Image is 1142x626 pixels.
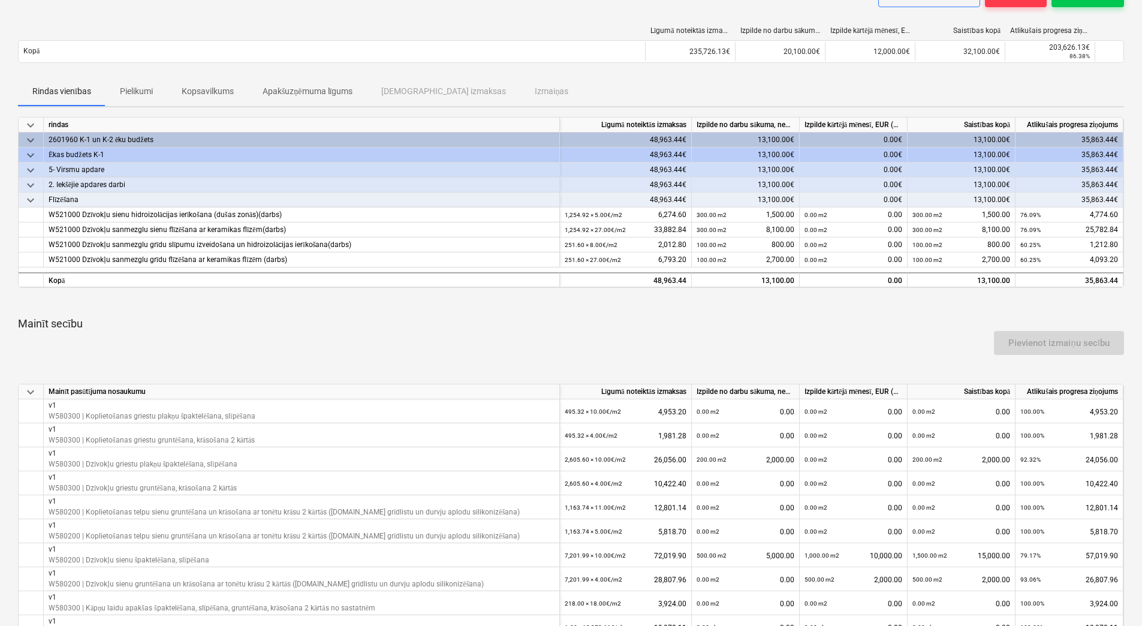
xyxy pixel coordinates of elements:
small: 0.00 m2 [804,480,827,487]
div: 13,100.00€ [908,133,1016,148]
div: Līgumā noteiktās izmaksas [560,118,692,133]
small: 1,254.92 × 27.00€ / m2 [565,227,626,233]
div: 10,422.40 [565,471,686,496]
small: 200.00 m2 [912,456,942,463]
p: v1 [49,401,255,411]
small: 0.00 m2 [912,408,935,415]
div: 2601960 K-1 un K-2 ēku budžets [49,133,555,148]
div: 203,626.13€ [1010,43,1090,52]
div: 2,012.80 [565,237,686,252]
div: Izpilde kārtējā mēnesī, EUR (bez PVN) [830,26,911,35]
p: W580200 | Koplietošanas telpu sienu gruntēšana un krāsošana ar tonētu krāsu 2 kārtās ([DOMAIN_NAM... [49,531,520,541]
div: 28,807.96 [565,567,686,592]
small: 218.00 × 18.00€ / m2 [565,600,621,607]
p: v1 [49,568,484,579]
small: 86.38% [1069,53,1090,59]
div: W521000 Dzīvokļu sienu hidroizolācijas ierīkošana (dušas zonās)(darbs) [49,207,555,222]
small: 0.00 m2 [697,408,719,415]
div: 13,100.00€ [692,148,800,162]
div: Ēkas budžets K-1 [49,148,555,162]
small: 60.25% [1020,242,1041,248]
div: 0.00 [804,222,902,237]
div: 3,924.00 [1020,591,1118,616]
small: 0.00 m2 [697,480,719,487]
div: 12,000.00€ [825,42,915,61]
p: W580300 | Koplietošanas griestu gruntēšana, krāsošana 2 kārtās [49,435,255,445]
div: 35,863.44 [1020,273,1118,288]
small: 0.00 m2 [804,408,827,415]
small: 7,201.99 × 4.00€ / m2 [565,576,622,583]
div: 0.00 [804,423,902,448]
div: 48,963.44€ [560,148,692,162]
span: keyboard_arrow_down [23,118,38,133]
div: 20,100.00€ [735,42,825,61]
small: 100.00 m2 [697,242,727,248]
p: W580200 | Koplietošanas telpu sienu gruntēšana un krāsošana ar tonētu krāsu 2 kārtās ([DOMAIN_NAM... [49,507,520,517]
div: 0.00€ [800,177,908,192]
div: Kopā [44,272,560,287]
div: W521000 Dzīvokļu sanmezglu grīdu slīpumu izveidošana un hidroizolācijas ierīkošana(darbs) [49,237,555,252]
div: 13,100.00€ [908,162,1016,177]
p: v1 [49,472,237,483]
small: 0.00 m2 [912,528,935,535]
div: Saistības kopā [908,384,1016,399]
div: 12,801.14 [565,495,686,520]
div: 48,963.44€ [560,177,692,192]
div: 0.00€ [800,192,908,207]
div: 0.00 [912,423,1010,448]
small: 1,500.00 m2 [912,552,947,559]
div: 6,274.60 [565,207,686,222]
div: 0.00€ [800,133,908,148]
small: 1,163.74 × 11.00€ / m2 [565,504,626,511]
div: 0.00 [697,423,794,448]
small: 0.00 m2 [697,600,719,607]
div: 0.00 [804,447,902,472]
div: 0.00 [912,471,1010,496]
div: 2,700.00 [697,252,794,267]
div: Izpilde kārtējā mēnesī, EUR (bez PVN) [800,384,908,399]
div: Atlikušais progresa ziņojums [1016,118,1123,133]
div: 5,000.00 [697,543,794,568]
div: Mainīt pasūtījuma nosaukumu [44,384,560,399]
p: v1 [49,449,237,459]
small: 300.00 m2 [697,212,727,218]
div: 800.00 [697,237,794,252]
small: 0.00 m2 [804,528,827,535]
div: 13,100.00 [908,272,1016,287]
div: 8,100.00 [912,222,1010,237]
p: W580300 | Kāpņu laidu apakšas špaktelēšana, slīpēšana, gruntēšana, krāsošana 2 kārtās no sastatnēm [49,603,375,613]
div: 0.00 [697,591,794,616]
small: 251.60 × 27.00€ / m2 [565,257,621,263]
div: 4,953.20 [565,399,686,424]
small: 2,605.60 × 4.00€ / m2 [565,480,622,487]
div: 5- Virsmu apdare [49,162,555,177]
div: 35,863.44€ [1016,177,1123,192]
div: 0.00 [912,519,1010,544]
small: 0.00 m2 [912,600,935,607]
small: 500.00 m2 [912,576,942,583]
div: 0.00 [697,495,794,520]
span: keyboard_arrow_down [23,163,38,177]
div: 2,000.00 [697,447,794,472]
div: W521000 Dzīvokļu sanmezglu sienu flīzēšana ar keramikas flīzēm(darbs) [49,222,555,237]
div: 1,500.00 [697,207,794,222]
small: 0.00 m2 [697,528,719,535]
div: 0.00 [804,591,902,616]
div: 5,818.70 [1020,519,1118,544]
div: 35,863.44€ [1016,192,1123,207]
small: 0.00 m2 [912,480,935,487]
p: v1 [49,425,255,435]
iframe: Chat Widget [1082,568,1142,626]
small: 100.00% [1020,480,1044,487]
small: 500.00 m2 [697,552,727,559]
small: 0.00 m2 [912,432,935,439]
small: 0.00 m2 [804,227,827,233]
div: 0.00 [804,495,902,520]
div: 35,863.44€ [1016,133,1123,148]
div: 0.00 [804,519,902,544]
div: 13,100.00€ [692,133,800,148]
span: keyboard_arrow_down [23,385,38,399]
p: Apakšuzņēmuma līgums [263,85,353,98]
div: 0.00 [804,237,902,252]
